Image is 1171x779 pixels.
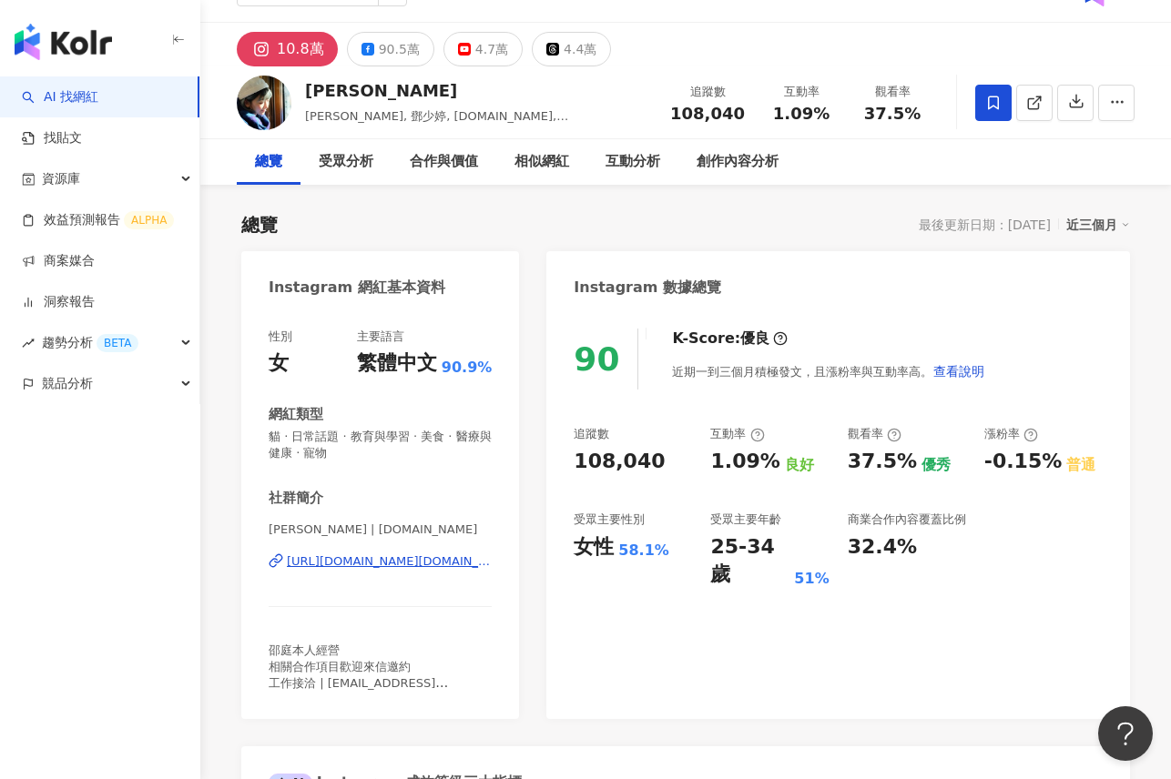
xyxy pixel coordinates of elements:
[1098,706,1153,761] iframe: Help Scout Beacon - Open
[269,278,445,298] div: Instagram 網紅基本資料
[670,83,745,101] div: 追蹤數
[410,151,478,173] div: 合作與價值
[269,643,448,707] span: 邵庭本人經營 相關合作項目歡迎來信邀約 工作接洽 | [EMAIL_ADDRESS][DOMAIN_NAME]
[269,329,292,345] div: 性別
[379,36,420,62] div: 90.5萬
[606,151,660,173] div: 互動分析
[269,429,492,461] span: 貓 · 日常話題 · 教育與學習 · 美食 · 醫療與健康 · 寵物
[710,448,779,476] div: 1.09%
[932,353,985,389] button: 查看說明
[22,337,35,349] span: rise
[22,88,98,106] a: searchAI 找網紅
[1066,213,1130,237] div: 近三個月
[848,426,901,442] div: 觀看率
[984,448,1062,476] div: -0.15%
[710,426,764,442] div: 互動率
[22,293,95,311] a: 洞察報告
[357,349,437,378] div: 繁體中文
[97,334,138,352] div: BETA
[319,151,373,173] div: 受眾分析
[22,252,95,270] a: 商案媒合
[785,455,814,475] div: 良好
[357,329,404,345] div: 主要語言
[42,158,80,199] span: 資源庫
[697,151,779,173] div: 創作內容分析
[269,489,323,508] div: 社群簡介
[848,533,917,561] div: 32.4%
[22,129,82,147] a: 找貼文
[984,426,1038,442] div: 漲粉率
[618,541,669,561] div: 58.1%
[574,511,645,528] div: 受眾主要性別
[922,455,951,475] div: 優秀
[574,426,609,442] div: 追蹤數
[269,405,323,424] div: 網紅類型
[564,36,596,62] div: 4.4萬
[442,358,493,378] span: 90.9%
[670,104,745,123] span: 108,040
[443,32,523,66] button: 4.7萬
[848,448,917,476] div: 37.5%
[672,329,788,349] div: K-Score :
[858,83,927,101] div: 觀看率
[475,36,508,62] div: 4.7萬
[574,448,665,476] div: 108,040
[305,79,650,102] div: [PERSON_NAME]
[42,363,93,404] span: 競品分析
[269,349,289,378] div: 女
[848,511,966,528] div: 商業合作內容覆蓋比例
[287,553,492,570] div: [URL][DOMAIN_NAME][DOMAIN_NAME]
[710,533,789,590] div: 25-34 歲
[919,218,1051,232] div: 最後更新日期：[DATE]
[22,211,174,229] a: 效益預測報告ALPHA
[1066,455,1095,475] div: 普通
[574,340,619,378] div: 90
[269,521,492,538] span: [PERSON_NAME] | [DOMAIN_NAME]
[864,105,921,123] span: 37.5%
[269,553,492,570] a: [URL][DOMAIN_NAME][DOMAIN_NAME]
[305,109,576,141] span: [PERSON_NAME], 鄧少婷, [DOMAIN_NAME], [PERSON_NAME]的短腿兒子科基犬Uni大人的日記
[710,511,781,528] div: 受眾主要年齡
[794,569,829,589] div: 51%
[514,151,569,173] div: 相似網紅
[277,36,324,62] div: 10.8萬
[933,364,984,379] span: 查看說明
[532,32,611,66] button: 4.4萬
[237,32,338,66] button: 10.8萬
[740,329,769,349] div: 優良
[767,83,836,101] div: 互動率
[773,105,830,123] span: 1.09%
[42,322,138,363] span: 趨勢分析
[574,278,721,298] div: Instagram 數據總覽
[672,353,985,389] div: 近期一到三個月積極發文，且漲粉率與互動率高。
[15,24,112,60] img: logo
[237,76,291,130] img: KOL Avatar
[574,533,614,561] div: 女性
[241,212,278,238] div: 總覽
[347,32,434,66] button: 90.5萬
[255,151,282,173] div: 總覽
